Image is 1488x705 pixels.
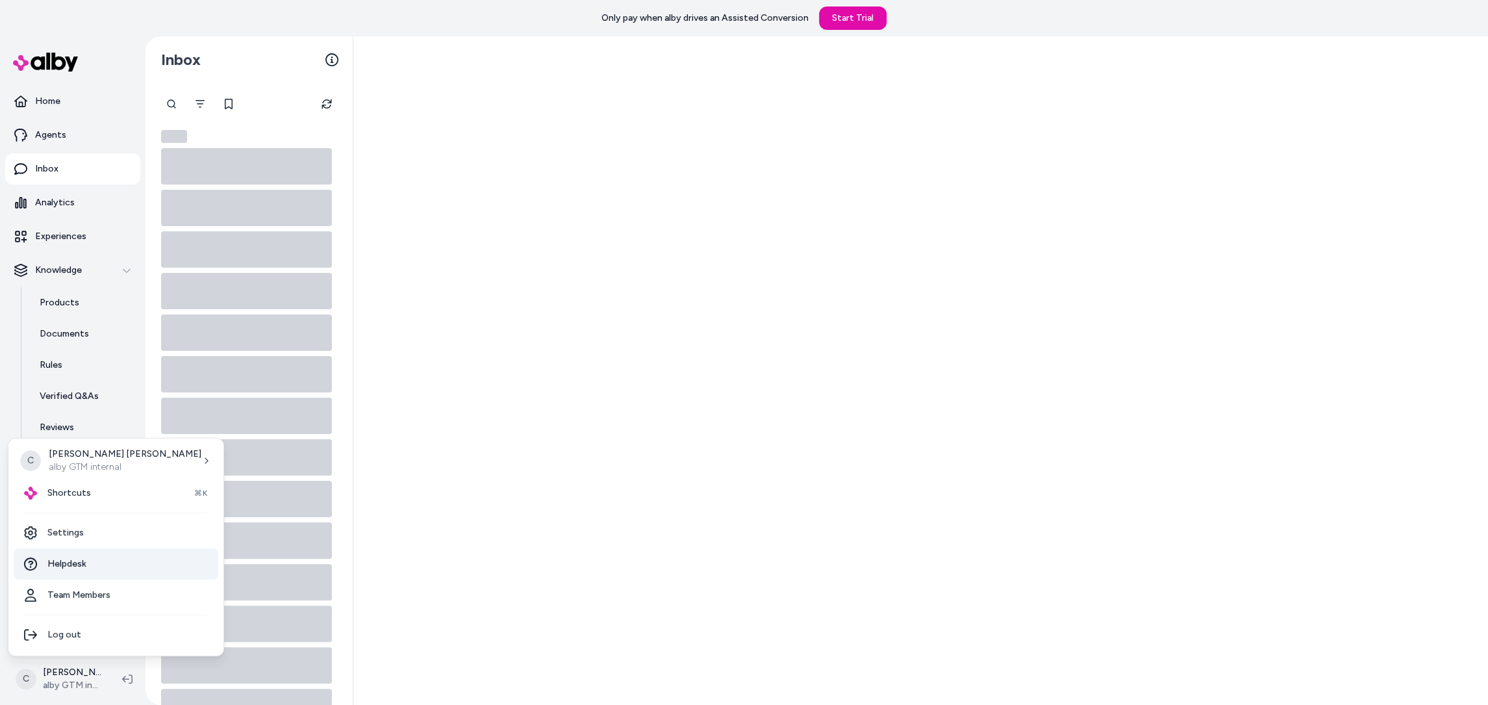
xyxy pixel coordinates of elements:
[20,450,41,471] span: C
[47,558,86,570] span: Helpdesk
[14,517,218,548] a: Settings
[14,619,218,650] div: Log out
[49,461,201,474] p: alby GTM internal
[14,580,218,611] a: Team Members
[47,487,91,500] span: Shortcuts
[49,448,201,461] p: [PERSON_NAME] [PERSON_NAME]
[24,487,37,500] img: alby Logo
[194,488,208,498] span: ⌘K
